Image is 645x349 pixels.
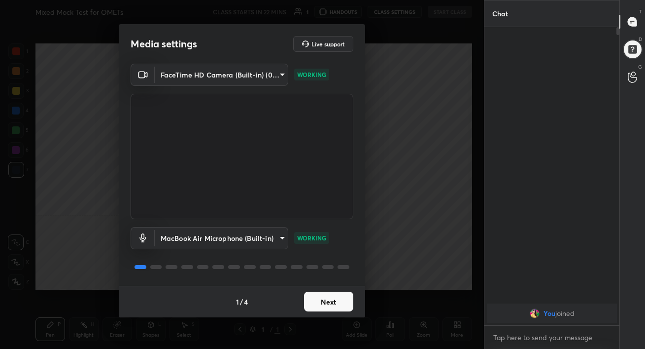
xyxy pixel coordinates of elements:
[639,8,642,15] p: T
[555,310,574,317] span: joined
[297,233,326,242] p: WORKING
[244,297,248,307] h4: 4
[638,63,642,71] p: G
[297,70,326,79] p: WORKING
[484,0,516,27] p: Chat
[639,36,642,43] p: D
[529,309,539,318] img: e87f9364b6334989b9353f85ea133ed3.jpg
[304,292,353,311] button: Next
[484,302,619,325] div: grid
[240,297,243,307] h4: /
[543,310,555,317] span: You
[311,41,344,47] h5: Live support
[155,64,288,86] div: FaceTime HD Camera (Built-in) (05ac:8514)
[236,297,239,307] h4: 1
[155,227,288,249] div: FaceTime HD Camera (Built-in) (05ac:8514)
[131,38,197,50] h2: Media settings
